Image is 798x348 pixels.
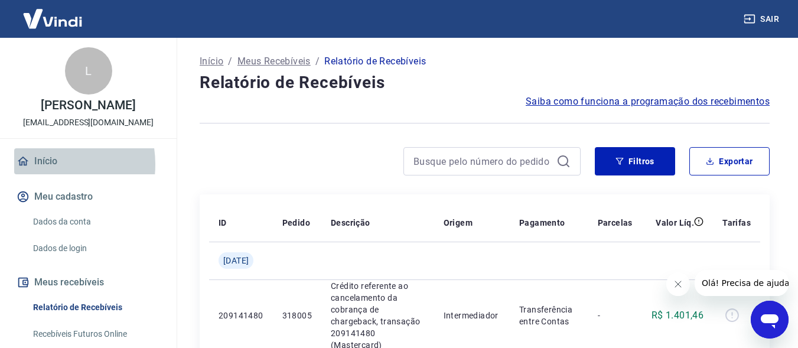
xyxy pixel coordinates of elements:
[237,54,311,69] a: Meus Recebíveis
[741,8,784,30] button: Sair
[41,99,135,112] p: [PERSON_NAME]
[219,217,227,229] p: ID
[666,272,690,296] iframe: Fechar mensagem
[444,217,473,229] p: Origem
[656,217,694,229] p: Valor Líq.
[315,54,320,69] p: /
[282,217,310,229] p: Pedido
[228,54,232,69] p: /
[200,54,223,69] a: Início
[751,301,789,339] iframe: Botão para abrir a janela de mensagens
[14,1,91,37] img: Vindi
[526,95,770,109] a: Saiba como funciona a programação dos recebimentos
[282,310,312,321] p: 318005
[331,217,370,229] p: Descrição
[28,295,162,320] a: Relatório de Recebíveis
[65,47,112,95] div: L
[689,147,770,175] button: Exportar
[519,304,579,327] p: Transferência entre Contas
[219,310,263,321] p: 209141480
[223,255,249,266] span: [DATE]
[28,210,162,234] a: Dados da conta
[598,310,633,321] p: -
[14,184,162,210] button: Meu cadastro
[7,8,99,18] span: Olá! Precisa de ajuda?
[519,217,565,229] p: Pagamento
[444,310,500,321] p: Intermediador
[598,217,633,229] p: Parcelas
[14,269,162,295] button: Meus recebíveis
[200,71,770,95] h4: Relatório de Recebíveis
[14,148,162,174] a: Início
[28,322,162,346] a: Recebíveis Futuros Online
[413,152,552,170] input: Busque pelo número do pedido
[23,116,154,129] p: [EMAIL_ADDRESS][DOMAIN_NAME]
[652,308,703,323] p: R$ 1.401,46
[595,147,675,175] button: Filtros
[695,270,789,296] iframe: Mensagem da empresa
[28,236,162,261] a: Dados de login
[324,54,426,69] p: Relatório de Recebíveis
[722,217,751,229] p: Tarifas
